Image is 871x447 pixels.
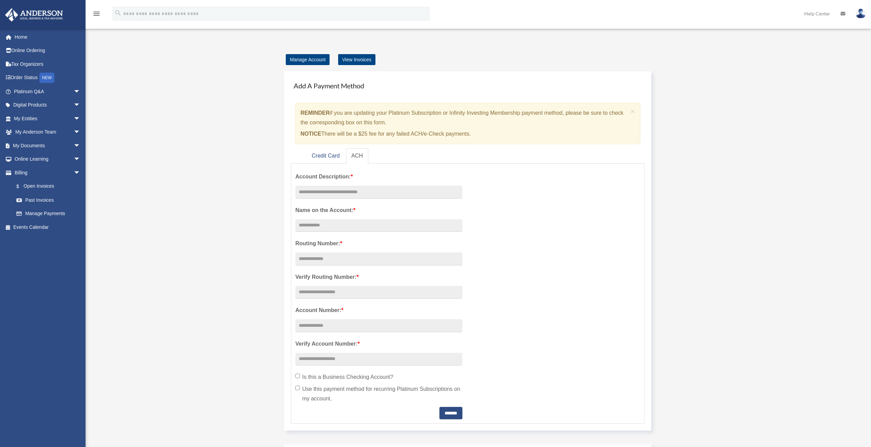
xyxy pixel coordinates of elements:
img: Anderson Advisors Platinum Portal [3,8,65,22]
div: NEW [39,73,54,83]
label: Verify Account Number: [295,339,462,349]
input: Is this a Business Checking Account? [295,374,300,378]
a: ACH [346,148,369,164]
strong: REMINDER [300,110,330,116]
a: View Invoices [338,54,375,65]
span: arrow_drop_down [74,152,87,166]
a: Billingarrow_drop_down [5,166,91,179]
p: There will be a $25 fee for any failed ACH/e-Check payments. [300,129,628,139]
span: arrow_drop_down [74,112,87,126]
strong: NOTICE [300,131,321,137]
span: arrow_drop_down [74,125,87,139]
a: menu [92,12,101,18]
a: My Documentsarrow_drop_down [5,139,91,152]
span: × [631,107,635,115]
label: Use this payment method for recurring Platinum Subscriptions on my account. [295,384,462,403]
span: arrow_drop_down [74,139,87,153]
a: Platinum Q&Aarrow_drop_down [5,85,91,98]
span: arrow_drop_down [74,166,87,180]
i: menu [92,10,101,18]
h4: Add A Payment Method [291,78,644,93]
a: Home [5,30,91,44]
button: Close [631,108,635,115]
label: Account Number: [295,306,462,315]
img: User Pic [856,9,866,18]
label: Name on the Account: [295,206,462,215]
a: My Entitiesarrow_drop_down [5,112,91,125]
a: Past Invoices [10,193,91,207]
input: Use this payment method for recurring Platinum Subscriptions on my account. [295,386,300,390]
a: Online Ordering [5,44,91,58]
label: Is this a Business Checking Account? [295,372,462,382]
a: Events Calendar [5,220,91,234]
a: Manage Payments [10,207,87,221]
a: Tax Organizers [5,57,91,71]
label: Account Description: [295,172,462,182]
i: search [114,9,122,17]
label: Verify Routing Number: [295,272,462,282]
span: arrow_drop_down [74,85,87,99]
a: My Anderson Teamarrow_drop_down [5,125,91,139]
div: if you are updating your Platinum Subscription or Infinity Investing Membership payment method, p... [295,103,640,144]
a: Credit Card [306,148,345,164]
span: arrow_drop_down [74,98,87,112]
label: Routing Number: [295,239,462,248]
a: $Open Invoices [10,179,91,194]
a: Online Learningarrow_drop_down [5,152,91,166]
a: Manage Account [286,54,330,65]
a: Digital Productsarrow_drop_down [5,98,91,112]
span: $ [20,182,24,191]
a: Order StatusNEW [5,71,91,85]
